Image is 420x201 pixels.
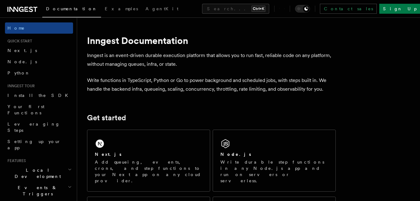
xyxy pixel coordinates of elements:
p: Inngest is an event-driven durable execution platform that allows you to run fast, reliable code ... [87,51,336,69]
button: Search...Ctrl+K [202,4,269,14]
span: Install the SDK [7,93,72,98]
a: AgentKit [142,2,182,17]
span: Events & Triggers [5,184,68,197]
a: Node.js [5,56,73,67]
span: Next.js [7,48,37,53]
span: Local Development [5,167,68,179]
span: Documentation [46,6,97,11]
a: Python [5,67,73,79]
p: Add queueing, events, crons, and step functions to your Next app on any cloud provider. [95,159,202,184]
a: Install the SDK [5,90,73,101]
p: Write functions in TypeScript, Python or Go to power background and scheduled jobs, with steps bu... [87,76,336,93]
button: Toggle dark mode [295,5,310,12]
a: Contact sales [320,4,377,14]
span: Examples [105,6,138,11]
h1: Inngest Documentation [87,35,336,46]
a: Your first Functions [5,101,73,118]
span: Home [7,25,25,31]
h2: Next.js [95,151,122,157]
a: Examples [101,2,142,17]
a: Home [5,22,73,34]
kbd: Ctrl+K [252,6,265,12]
a: Next.jsAdd queueing, events, crons, and step functions to your Next app on any cloud provider. [87,130,210,192]
span: Python [7,70,30,75]
span: Leveraging Steps [7,122,60,133]
span: Quick start [5,39,32,44]
a: Get started [87,113,126,122]
p: Write durable step functions in any Node.js app and run on servers or serverless. [220,159,328,184]
span: Inngest tour [5,84,35,89]
a: Node.jsWrite durable step functions in any Node.js app and run on servers or serverless. [213,130,336,192]
span: Features [5,158,26,163]
span: Your first Functions [7,104,44,115]
button: Local Development [5,165,73,182]
span: Node.js [7,59,37,64]
a: Leveraging Steps [5,118,73,136]
a: Setting up your app [5,136,73,153]
span: Setting up your app [7,139,61,150]
button: Events & Triggers [5,182,73,199]
h2: Node.js [220,151,251,157]
span: AgentKit [145,6,178,11]
a: Documentation [42,2,101,17]
a: Next.js [5,45,73,56]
